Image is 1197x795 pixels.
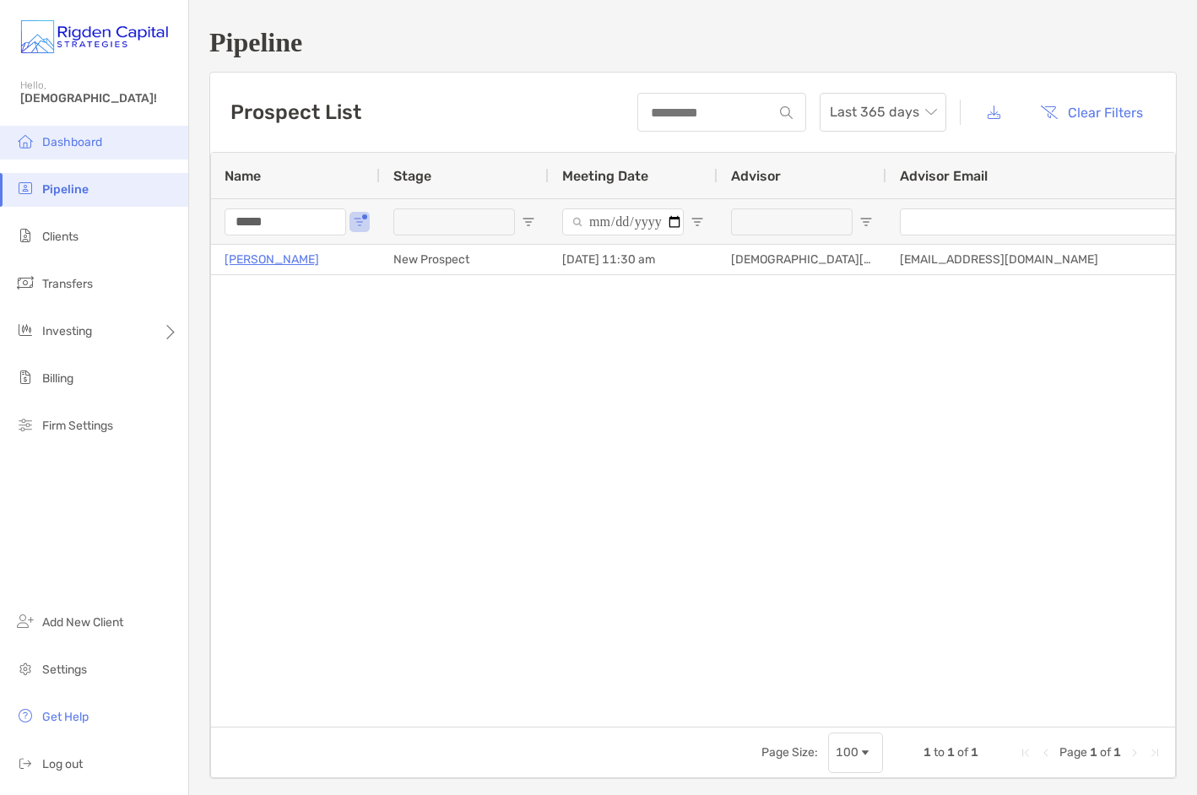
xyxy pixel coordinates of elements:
button: Open Filter Menu [353,215,366,229]
span: Firm Settings [42,419,113,433]
img: clients icon [15,225,35,246]
span: Billing [42,371,73,386]
span: Page [1059,745,1087,760]
span: 1 [1113,745,1121,760]
div: New Prospect [380,245,549,274]
img: pipeline icon [15,178,35,198]
span: Pipeline [42,182,89,197]
img: settings icon [15,658,35,679]
span: 1 [923,745,931,760]
img: billing icon [15,367,35,387]
span: 1 [971,745,978,760]
img: investing icon [15,320,35,340]
span: Transfers [42,277,93,291]
div: First Page [1019,746,1032,760]
div: [DATE] 11:30 am [549,245,718,274]
div: Page Size: [761,745,818,760]
button: Open Filter Menu [859,215,873,229]
img: firm-settings icon [15,414,35,435]
img: add_new_client icon [15,611,35,631]
h3: Prospect List [230,100,361,124]
a: [PERSON_NAME] [225,249,319,270]
img: dashboard icon [15,131,35,151]
div: Previous Page [1039,746,1053,760]
button: Clear Filters [1027,94,1156,131]
img: transfers icon [15,273,35,293]
span: Clients [42,230,79,244]
div: Last Page [1148,746,1162,760]
span: to [934,745,945,760]
span: 1 [1090,745,1097,760]
span: Advisor [731,168,781,184]
img: get-help icon [15,706,35,726]
img: Zoe Logo [20,7,168,68]
button: Open Filter Menu [691,215,704,229]
span: Investing [42,324,92,338]
div: Next Page [1128,746,1141,760]
div: 100 [836,745,858,760]
span: Name [225,168,261,184]
span: Advisor Email [900,168,988,184]
input: Meeting Date Filter Input [562,208,684,235]
span: Get Help [42,710,89,724]
div: [DEMOGRAPHIC_DATA][PERSON_NAME], CFP® [718,245,886,274]
img: logout icon [15,753,35,773]
span: Add New Client [42,615,123,630]
div: Page Size [828,733,883,773]
span: Dashboard [42,135,102,149]
span: Stage [393,168,431,184]
span: of [957,745,968,760]
span: Log out [42,757,83,771]
h1: Pipeline [209,27,1177,58]
img: input icon [780,106,793,119]
button: Open Filter Menu [522,215,535,229]
span: Last 365 days [830,94,936,131]
span: [DEMOGRAPHIC_DATA]! [20,91,178,105]
input: Name Filter Input [225,208,346,235]
span: of [1100,745,1111,760]
span: 1 [947,745,955,760]
span: Settings [42,662,87,677]
span: Meeting Date [562,168,648,184]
